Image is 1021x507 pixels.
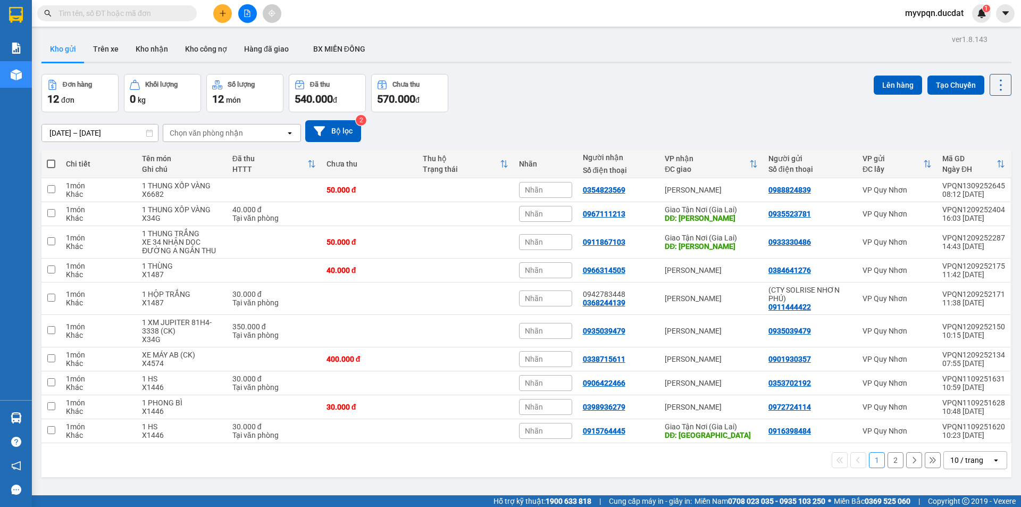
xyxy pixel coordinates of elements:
[138,96,146,104] span: kg
[525,294,543,303] span: Nhãn
[583,210,625,218] div: 0967111213
[863,266,932,275] div: VP Quy Nhơn
[66,322,131,331] div: 1 món
[66,407,131,415] div: Khác
[942,351,1005,359] div: VPQN1209252134
[415,96,420,104] span: đ
[874,76,922,95] button: Lên hàng
[863,355,932,363] div: VP Quy Nhơn
[313,45,365,53] span: BX MIỀN ĐÔNG
[305,120,361,142] button: Bộ lọc
[665,422,758,431] div: Giao Tận Nơi (Gia Lai)
[232,298,316,307] div: Tại văn phòng
[583,166,655,174] div: Số điện thoại
[142,262,221,270] div: 1 THÙNG
[525,403,543,411] span: Nhãn
[66,205,131,214] div: 1 món
[768,379,811,387] div: 0353702192
[66,431,131,439] div: Khác
[232,165,307,173] div: HTTT
[583,290,655,298] div: 0942783448
[665,294,758,303] div: [PERSON_NAME]
[525,266,543,275] span: Nhãn
[863,238,932,246] div: VP Quy Nhơn
[417,150,514,178] th: Toggle SortBy
[768,303,811,311] div: 0911444422
[665,205,758,214] div: Giao Tận Nơi (Gia Lai)
[918,495,920,507] span: |
[232,383,316,392] div: Tại văn phòng
[888,452,903,468] button: 2
[599,495,601,507] span: |
[213,4,232,23] button: plus
[952,34,987,45] div: ver 1.8.143
[942,290,1005,298] div: VPQN1209252171
[327,238,412,246] div: 50.000 đ
[63,81,92,88] div: Đơn hàng
[942,262,1005,270] div: VPQN1209252175
[66,351,131,359] div: 1 món
[66,270,131,279] div: Khác
[142,181,221,190] div: 1 THUNG XỐP VÀNG
[768,355,811,363] div: 0901930357
[950,455,983,466] div: 10 / trang
[583,355,625,363] div: 0338715611
[583,427,625,435] div: 0915764445
[942,383,1005,392] div: 10:59 [DATE]
[863,403,932,411] div: VP Quy Nhơn
[142,383,221,392] div: X1446
[232,422,316,431] div: 30.000 đ
[66,331,131,339] div: Khác
[525,427,543,435] span: Nhãn
[66,359,131,368] div: Khác
[11,461,21,471] span: notification
[142,335,221,344] div: X34G
[493,495,591,507] span: Hỗ trợ kỹ thuật:
[66,190,131,198] div: Khác
[942,242,1005,251] div: 14:43 [DATE]
[942,322,1005,331] div: VPQN1209252150
[942,375,1005,383] div: VPQN1109251631
[11,43,22,54] img: solution-icon
[11,437,21,447] span: question-circle
[525,379,543,387] span: Nhãn
[942,270,1005,279] div: 11:42 [DATE]
[66,375,131,383] div: 1 món
[327,355,412,363] div: 400.000 đ
[142,205,221,214] div: 1 THUNG XÔP VÀNG
[828,499,831,503] span: ⚪️
[583,379,625,387] div: 0906422466
[130,93,136,105] span: 0
[942,214,1005,222] div: 16:03 [DATE]
[977,9,986,18] img: icon-new-feature
[41,36,85,62] button: Kho gửi
[665,403,758,411] div: [PERSON_NAME]
[142,431,221,439] div: X1446
[665,165,749,173] div: ĐC giao
[869,452,885,468] button: 1
[327,186,412,194] div: 50.000 đ
[665,431,758,439] div: DĐ: MANGYANG
[142,318,221,335] div: 1 XM JUPITER 81H4-3338 (CK)
[66,214,131,222] div: Khác
[244,10,251,17] span: file-add
[583,403,625,411] div: 0398936279
[142,375,221,383] div: 1 HS
[768,327,811,335] div: 0935039479
[996,4,1015,23] button: caret-down
[11,485,21,495] span: message
[42,124,158,142] input: Select a date range.
[897,6,972,20] span: myvpqn.ducdat
[206,74,283,112] button: Số lượng12món
[525,186,543,194] span: Nhãn
[665,379,758,387] div: [PERSON_NAME]
[423,165,500,173] div: Trạng thái
[937,150,1010,178] th: Toggle SortBy
[863,427,932,435] div: VP Quy Nhơn
[142,270,221,279] div: X1487
[232,214,316,222] div: Tại văn phòng
[665,186,758,194] div: [PERSON_NAME]
[142,154,221,163] div: Tên món
[310,81,330,88] div: Đã thu
[583,186,625,194] div: 0354823569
